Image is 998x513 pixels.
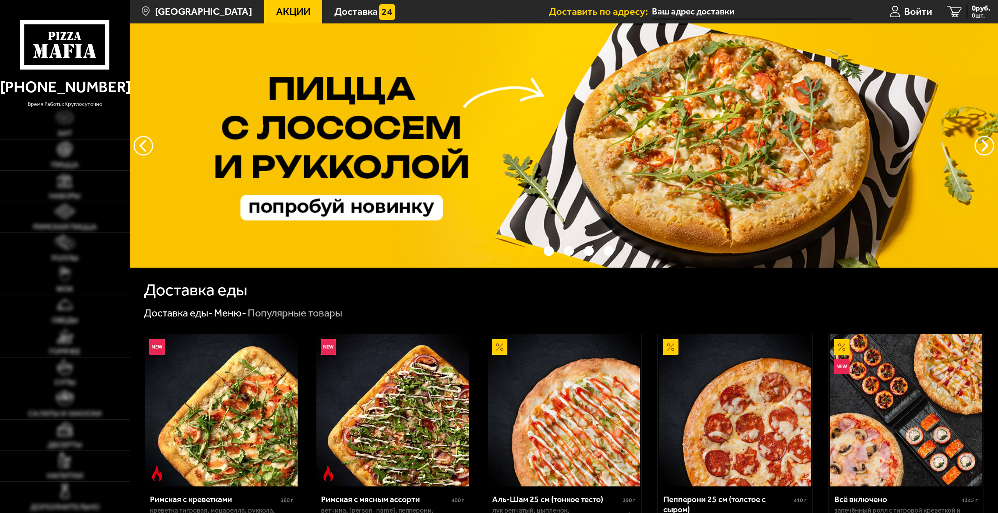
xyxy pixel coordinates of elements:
[52,316,78,324] span: Обеды
[49,348,80,356] span: Горячее
[834,359,850,374] img: Новинка
[549,7,652,17] span: Доставить по адресу:
[321,466,336,481] img: Острое блюдо
[829,334,984,486] a: АкционныйНовинкаВсё включено
[150,494,279,504] div: Римская с креветками
[276,7,311,17] span: Акции
[492,339,507,355] img: Акционный
[524,246,534,256] button: точки переключения
[149,339,165,355] img: Новинка
[488,334,640,486] img: Аль-Шам 25 см (тонкое тесто)
[452,497,464,504] span: 400 г
[975,136,994,156] button: предыдущий
[214,307,246,319] a: Меню-
[321,494,450,504] div: Римская с мясным ассорти
[248,306,342,320] div: Популярные товары
[830,334,982,486] img: Всё включено
[663,339,678,355] img: Акционный
[134,136,153,156] button: следующий
[56,285,73,293] span: WOK
[145,334,298,486] img: Римская с креветками
[623,497,636,504] span: 390 г
[334,7,378,17] span: Доставка
[51,161,79,169] span: Пицца
[604,246,614,256] button: точки переключения
[794,497,807,504] span: 410 г
[54,379,76,386] span: Супы
[49,192,80,200] span: Наборы
[315,334,470,486] a: НовинкаОстрое блюдоРимская с мясным ассорти
[492,494,621,504] div: Аль-Шам 25 см (тонкое тесто)
[149,466,165,481] img: Острое блюдо
[48,441,82,449] span: Десерты
[57,130,72,138] span: Хит
[47,472,83,480] span: Напитки
[280,497,293,504] span: 360 г
[486,334,641,486] a: АкционныйАль-Шам 25 см (тонкое тесто)
[834,494,960,504] div: Всё включено
[658,334,812,486] a: АкционныйПепперони 25 см (толстое с сыром)
[652,5,852,19] input: Ваш адрес доставки
[962,497,978,504] span: 1345 г
[972,13,990,19] span: 0 шт.
[379,4,395,20] img: 15daf4d41897b9f0e9f617042186c801.svg
[564,246,574,256] button: точки переключения
[904,7,932,17] span: Войти
[28,410,102,418] span: Салаты и закуски
[144,334,299,486] a: НовинкаОстрое блюдоРимская с креветками
[144,282,247,299] h1: Доставка еды
[316,334,469,486] img: Римская с мясным ассорти
[155,7,252,17] span: [GEOGRAPHIC_DATA]
[144,307,213,319] a: Доставка еды-
[321,339,336,355] img: Новинка
[52,254,79,262] span: Роллы
[33,223,97,231] span: Римская пицца
[659,334,811,486] img: Пепперони 25 см (толстое с сыром)
[584,246,594,256] button: точки переключения
[834,339,850,355] img: Акционный
[30,503,100,511] span: Дополнительно
[972,5,990,12] span: 0 руб.
[544,246,554,256] button: точки переключения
